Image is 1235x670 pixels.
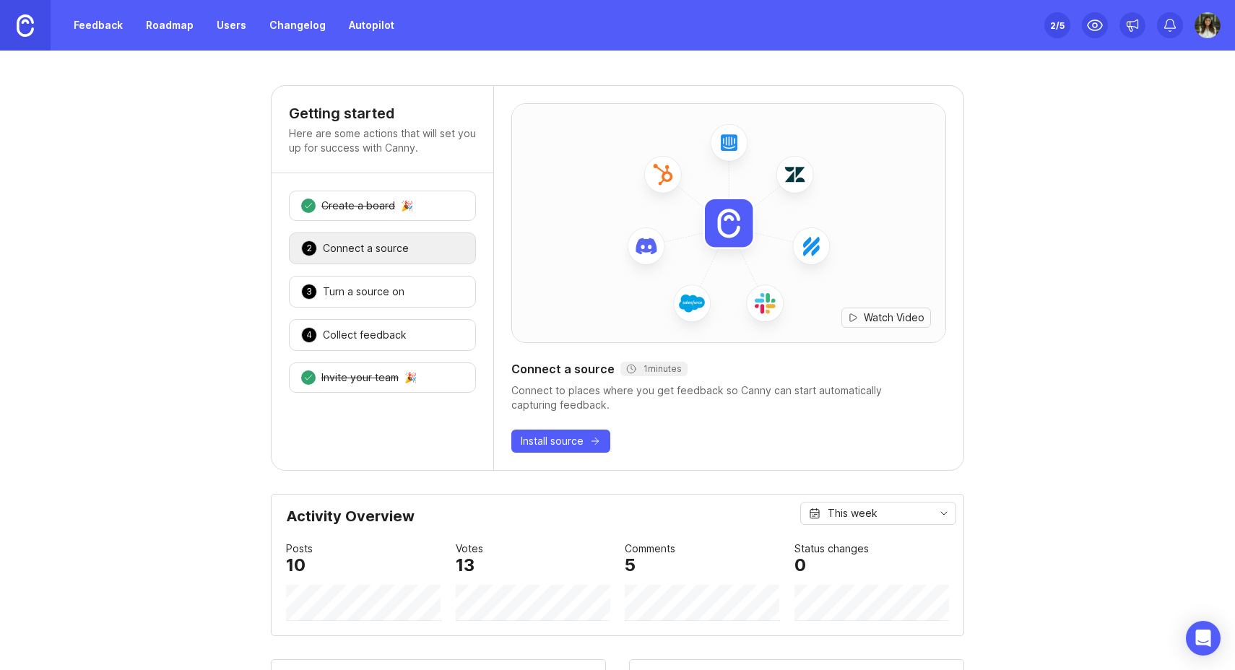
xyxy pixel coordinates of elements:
div: Posts [286,541,313,557]
a: Feedback [65,12,131,38]
div: This week [828,505,877,521]
span: Watch Video [864,310,924,325]
div: Turn a source on [323,284,404,299]
button: Install source [511,430,610,453]
div: Activity Overview [286,509,949,535]
a: Roadmap [137,12,202,38]
a: Changelog [261,12,334,38]
div: 13 [456,557,474,574]
div: 3 [301,284,317,300]
div: 🎉 [404,373,417,383]
img: installed-source-hero-8cc2ac6e746a3ed68ab1d0118ebd9805.png [512,93,945,353]
div: Votes [456,541,483,557]
div: Connect a source [511,360,946,378]
div: 4 [301,327,317,343]
button: Watch Video [841,308,931,328]
img: Sarina Zohdi [1195,12,1221,38]
a: Autopilot [340,12,403,38]
div: Collect feedback [323,328,407,342]
p: Here are some actions that will set you up for success with Canny. [289,126,476,155]
a: Users [208,12,255,38]
div: 1 minutes [626,363,682,375]
div: 0 [794,557,806,574]
div: Open Intercom Messenger [1186,621,1221,656]
span: Install source [521,434,584,448]
img: Canny Home [17,14,34,37]
div: 10 [286,557,305,574]
div: Connect to places where you get feedback so Canny can start automatically capturing feedback. [511,383,946,412]
svg: toggle icon [932,508,955,519]
div: 🎉 [401,201,413,211]
div: Comments [625,541,675,557]
div: Create a board [321,199,395,213]
button: 2/5 [1044,12,1070,38]
div: Connect a source [323,241,409,256]
div: Invite your team [321,370,399,385]
div: 2 /5 [1050,15,1065,35]
div: Status changes [794,541,869,557]
div: 5 [625,557,636,574]
h4: Getting started [289,103,476,123]
div: 2 [301,240,317,256]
